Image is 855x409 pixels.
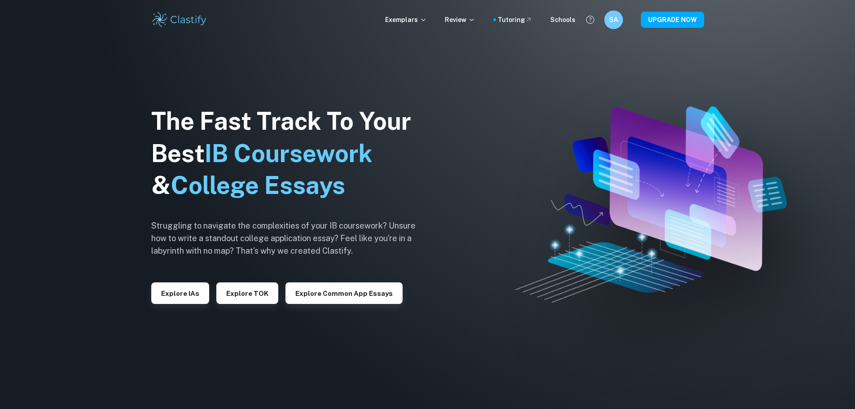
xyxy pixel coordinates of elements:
[604,10,623,29] button: SA
[151,220,430,257] h6: Struggling to navigate the complexities of your IB coursework? Unsure how to write a standout col...
[550,15,575,25] a: Schools
[285,282,403,304] button: Explore Common App essays
[216,282,278,304] button: Explore TOK
[151,105,430,202] h1: The Fast Track To Your Best &
[171,171,345,199] span: College Essays
[385,15,427,25] p: Exemplars
[216,289,278,297] a: Explore TOK
[498,15,532,25] a: Tutoring
[515,106,787,303] img: Clastify hero
[583,12,598,27] button: Help and Feedback
[205,139,373,167] span: IB Coursework
[608,15,619,25] h6: SA
[151,11,208,29] img: Clastify logo
[445,15,475,25] p: Review
[641,12,704,28] button: UPGRADE NOW
[151,282,209,304] button: Explore IAs
[285,289,403,297] a: Explore Common App essays
[151,289,209,297] a: Explore IAs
